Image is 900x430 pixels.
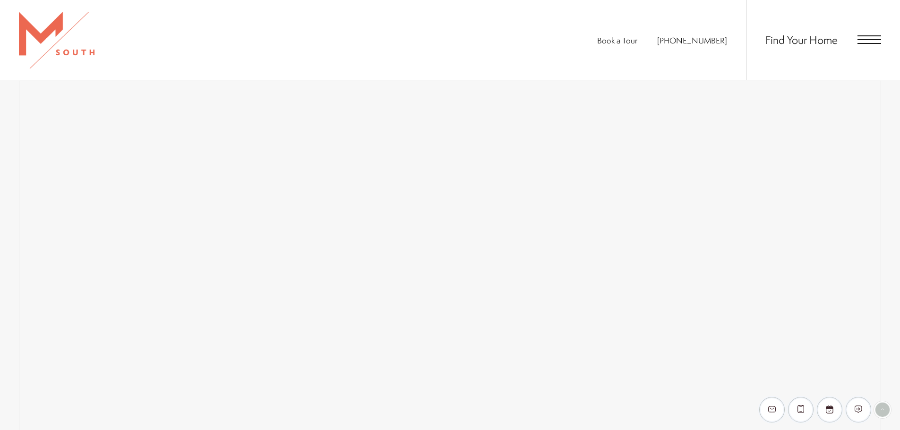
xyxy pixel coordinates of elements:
a: Find Your Home [765,32,838,47]
img: MSouth [19,12,94,68]
button: Open Menu [857,35,881,44]
span: [PHONE_NUMBER] [657,35,727,46]
a: Call Us at 813-570-8014 [657,35,727,46]
a: Book a Tour [597,35,637,46]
